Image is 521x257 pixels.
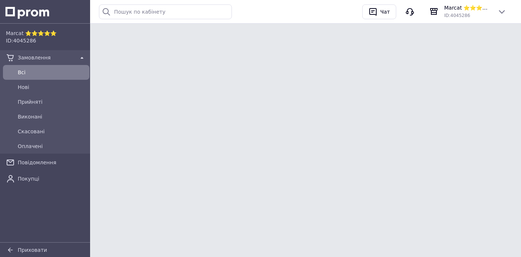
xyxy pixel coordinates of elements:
span: Прийняті [18,98,86,106]
div: Чат [379,6,391,17]
span: Нові [18,83,86,91]
span: ID: 4045286 [444,13,470,18]
span: Marcat ⭐⭐⭐⭐⭐ [6,30,86,37]
span: Виконані [18,113,86,120]
span: Скасовані [18,128,86,135]
span: Покупці [18,175,86,182]
span: Повідомлення [18,159,86,166]
span: Всi [18,69,86,76]
span: Замовлення [18,54,75,61]
button: Чат [362,4,396,19]
input: Пошук по кабінету [99,4,232,19]
span: ID: 4045286 [6,38,36,44]
span: Оплачені [18,143,86,150]
span: Marcat ⭐⭐⭐⭐⭐ [444,4,491,11]
span: Приховати [18,247,47,253]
